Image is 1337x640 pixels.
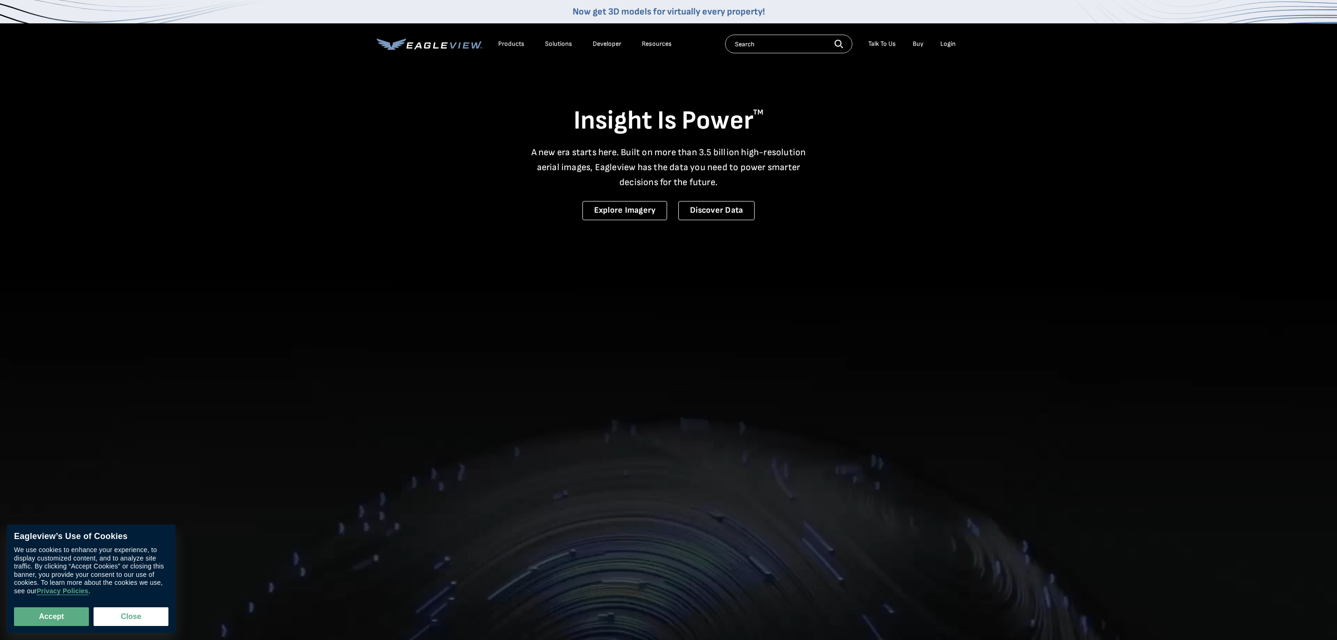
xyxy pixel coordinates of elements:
[940,40,956,48] div: Login
[913,40,923,48] a: Buy
[14,547,168,596] div: We use cookies to enhance your experience, to display customized content, and to analyze site tra...
[573,6,765,17] a: Now get 3D models for virtually every property!
[377,105,960,137] h1: Insight Is Power
[725,35,852,53] input: Search
[753,108,763,117] sup: TM
[582,201,668,220] a: Explore Imagery
[868,40,896,48] div: Talk To Us
[545,40,572,48] div: Solutions
[525,145,812,190] p: A new era starts here. Built on more than 3.5 billion high-resolution aerial images, Eagleview ha...
[642,40,672,48] div: Resources
[498,40,524,48] div: Products
[36,588,88,596] a: Privacy Policies
[14,607,89,626] button: Accept
[678,201,755,220] a: Discover Data
[593,40,621,48] a: Developer
[94,607,168,626] button: Close
[14,532,168,542] div: Eagleview’s Use of Cookies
